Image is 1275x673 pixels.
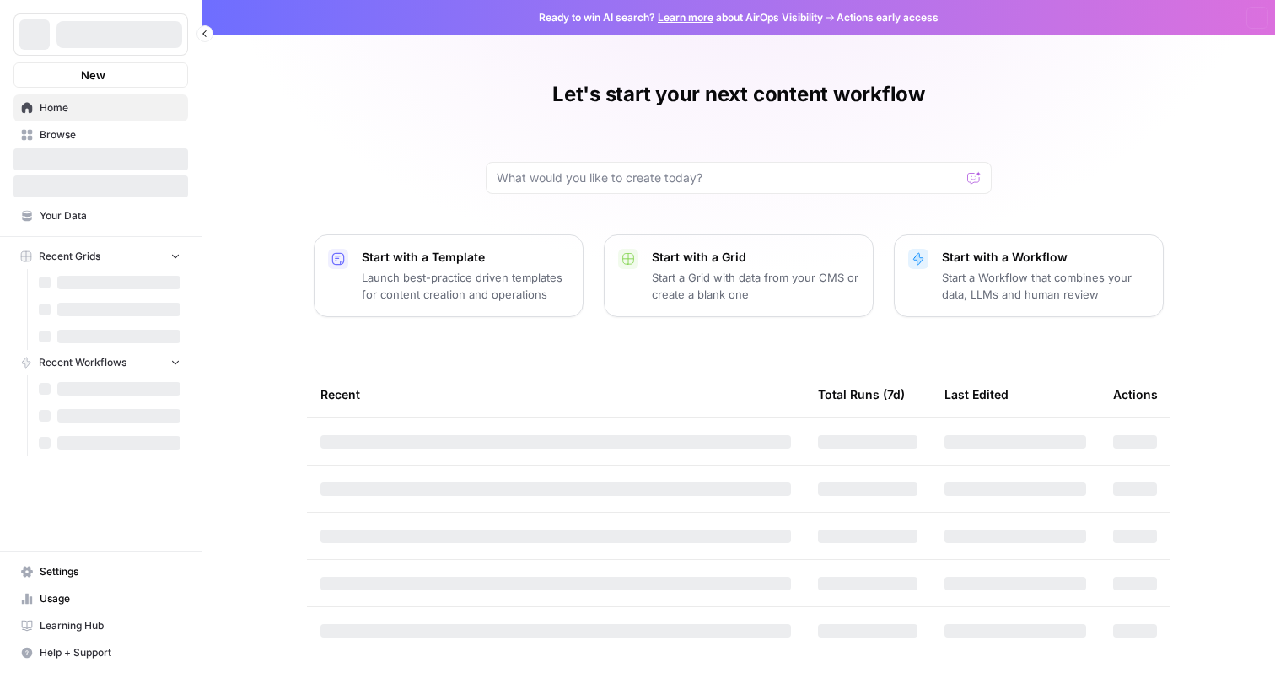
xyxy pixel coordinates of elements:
[13,244,188,269] button: Recent Grids
[39,249,100,264] span: Recent Grids
[552,81,925,108] h1: Let's start your next content workflow
[837,10,939,25] span: Actions early access
[497,170,960,186] input: What would you like to create today?
[40,100,180,116] span: Home
[40,127,180,143] span: Browse
[362,269,569,303] p: Launch best-practice driven templates for content creation and operations
[942,249,1149,266] p: Start with a Workflow
[40,208,180,223] span: Your Data
[13,121,188,148] a: Browse
[652,249,859,266] p: Start with a Grid
[658,11,713,24] a: Learn more
[314,234,584,317] button: Start with a TemplateLaunch best-practice driven templates for content creation and operations
[13,558,188,585] a: Settings
[652,269,859,303] p: Start a Grid with data from your CMS or create a blank one
[13,612,188,639] a: Learning Hub
[40,645,180,660] span: Help + Support
[81,67,105,83] span: New
[539,10,823,25] span: Ready to win AI search? about AirOps Visibility
[320,371,791,417] div: Recent
[40,618,180,633] span: Learning Hub
[1113,371,1158,417] div: Actions
[942,269,1149,303] p: Start a Workflow that combines your data, LLMs and human review
[40,591,180,606] span: Usage
[894,234,1164,317] button: Start with a WorkflowStart a Workflow that combines your data, LLMs and human review
[944,371,1009,417] div: Last Edited
[13,94,188,121] a: Home
[13,639,188,666] button: Help + Support
[13,350,188,375] button: Recent Workflows
[13,585,188,612] a: Usage
[362,249,569,266] p: Start with a Template
[40,564,180,579] span: Settings
[13,202,188,229] a: Your Data
[818,371,905,417] div: Total Runs (7d)
[604,234,874,317] button: Start with a GridStart a Grid with data from your CMS or create a blank one
[39,355,126,370] span: Recent Workflows
[13,62,188,88] button: New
